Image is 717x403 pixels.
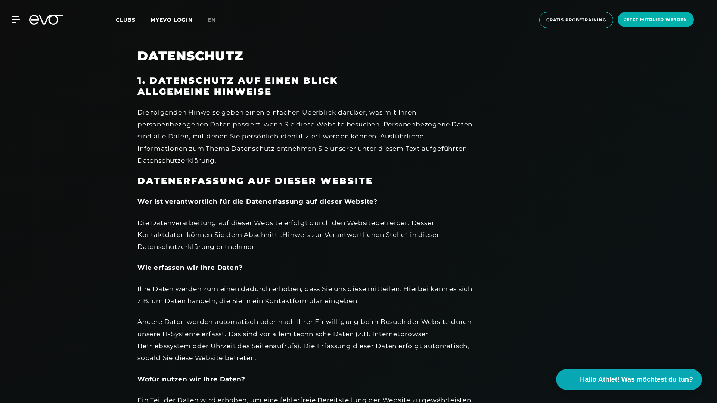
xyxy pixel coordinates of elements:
strong: Wie erfassen wir Ihre Daten? [137,264,242,271]
div: Ihre Daten werden zum einen dadurch erhoben, dass Sie uns diese mitteilen. Hierbei kann es sich z... [137,283,474,307]
div: Andere Daten werden automatisch oder nach Ihrer Einwilligung beim Besuch der Website durch unsere... [137,316,474,364]
a: Gratis Probetraining [537,12,615,28]
strong: Allgemeine Hinweise [137,86,272,97]
button: Hallo Athlet! Was möchtest du tun? [556,369,702,390]
a: Clubs [116,16,150,23]
span: Hallo Athlet! Was möchtest du tun? [580,375,693,385]
span: Clubs [116,16,136,23]
a: Jetzt Mitglied werden [615,12,696,28]
div: Die folgenden Hinweise geben einen einfachen Überblick darüber, was mit Ihren personenbezogenen D... [137,106,474,166]
span: en [208,16,216,23]
span: Gratis Probetraining [546,17,606,23]
span: Jetzt Mitglied werden [624,16,687,23]
h2: Datenschutz [137,49,474,64]
strong: Datenerfassung auf dieser Website [137,175,373,186]
strong: 1. Datenschutz auf einen Blick [137,75,338,86]
strong: Wofür nutzen wir Ihre Daten? [137,375,245,383]
a: MYEVO LOGIN [150,16,193,23]
strong: Wer ist verantwortlich für die Datenerfassung auf dieser Website? [137,198,378,205]
div: Die Datenverarbeitung auf dieser Website erfolgt durch den Websitebetreiber. Dessen Kontaktdaten ... [137,217,474,253]
a: en [208,16,225,24]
